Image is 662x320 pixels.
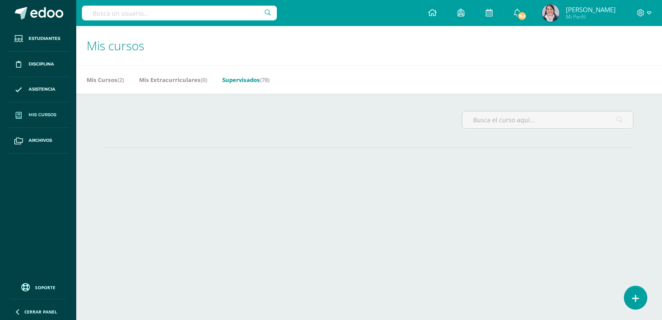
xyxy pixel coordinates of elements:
[82,6,277,20] input: Busca un usuario...
[87,37,144,54] span: Mis cursos
[7,128,69,153] a: Archivos
[566,5,616,14] span: [PERSON_NAME]
[7,102,69,128] a: Mis cursos
[35,284,55,291] span: Soporte
[24,309,57,315] span: Cerrar panel
[260,76,269,84] span: (78)
[117,76,124,84] span: (2)
[7,77,69,103] a: Asistencia
[7,52,69,77] a: Disciplina
[29,35,60,42] span: Estudiantes
[29,61,54,68] span: Disciplina
[517,11,527,21] span: 741
[29,111,56,118] span: Mis cursos
[7,26,69,52] a: Estudiantes
[10,281,66,293] a: Soporte
[222,73,269,87] a: Supervisados(78)
[201,76,207,84] span: (0)
[29,137,52,144] span: Archivos
[566,13,616,20] span: Mi Perfil
[542,4,559,22] img: fcdda600d1f9d86fa9476b2715ffd3dc.png
[139,73,207,87] a: Mis Extracurriculares(0)
[29,86,55,93] span: Asistencia
[87,73,124,87] a: Mis Cursos(2)
[462,111,633,128] input: Busca el curso aquí...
